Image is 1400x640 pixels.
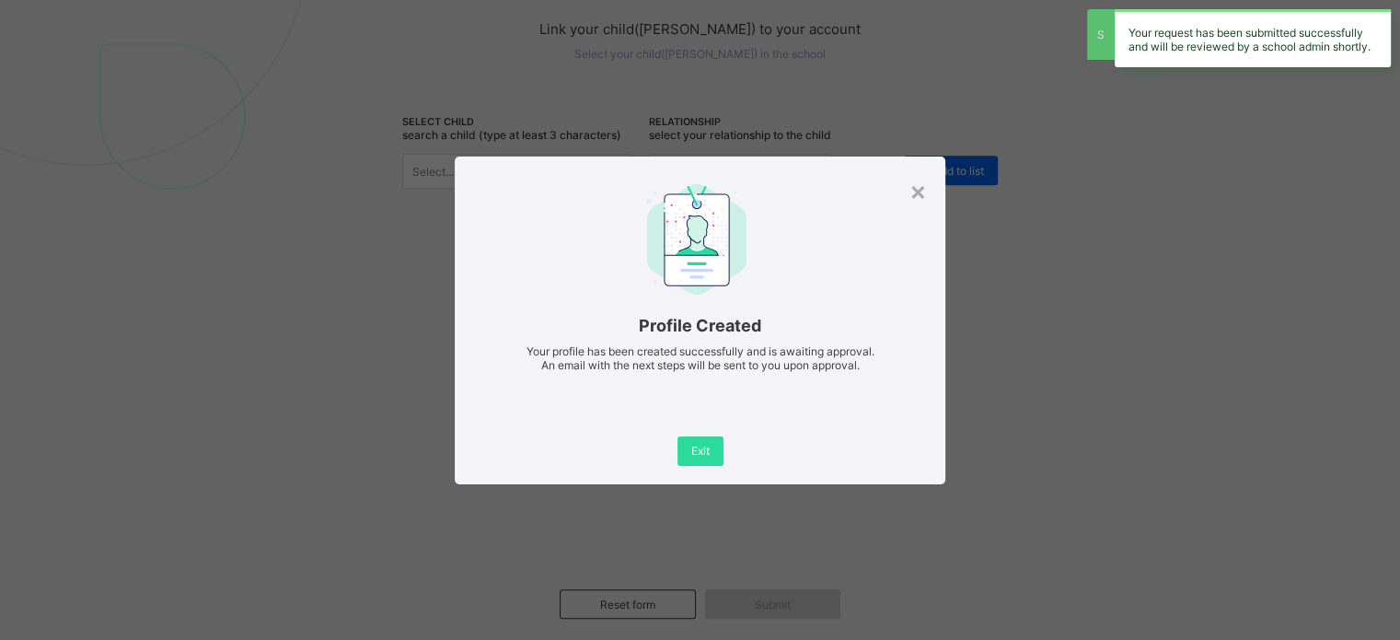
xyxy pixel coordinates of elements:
span: Exit [691,444,710,458]
span: Your profile has been created successfully and is awaiting approval. An email with the next steps... [526,344,874,372]
span: Profile Created [482,316,917,335]
div: Your request has been submitted successfully and will be reviewed by a school admin shortly. [1115,9,1391,67]
div: × [909,175,927,206]
img: profile-card.a794dfb53187e463b6d63996ed204c27.svg [645,184,746,295]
